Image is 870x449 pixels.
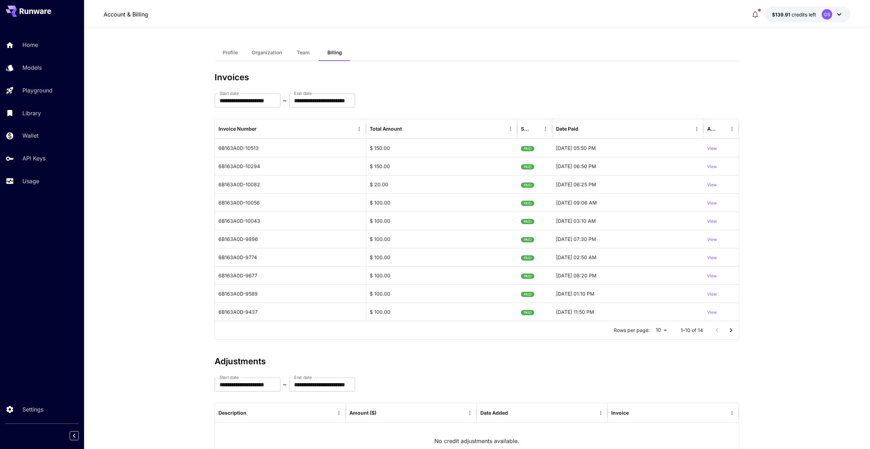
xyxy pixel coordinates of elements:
[366,193,517,212] div: $ 100.00
[521,126,530,132] div: Status
[215,193,366,212] div: 6B163A0D-10056
[707,194,717,212] button: View
[707,303,717,321] button: View
[552,230,704,248] div: 22-08-2025 07:30 PM
[509,408,518,418] button: Sort
[707,309,717,316] p: View
[707,126,717,132] div: Action
[327,49,342,56] span: Billing
[22,109,41,117] p: Library
[22,405,43,414] p: Settings
[552,193,704,212] div: 25-08-2025 09:06 AM
[727,408,737,418] button: Menu
[707,157,717,175] button: View
[506,124,515,134] button: Menu
[541,124,550,134] button: Menu
[349,410,376,416] div: Amount ($)
[552,266,704,284] div: 19-08-2025 08:20 PM
[366,284,517,303] div: $ 100.00
[70,431,79,440] button: Collapse sidebar
[707,218,717,225] p: View
[434,437,519,445] p: No credit adjustments available.
[223,49,238,56] span: Profile
[104,10,148,19] a: Account & Billing
[707,248,717,266] button: View
[531,124,541,134] button: Sort
[215,212,366,230] div: 6B163A0D-10043
[521,231,534,249] span: PAID
[257,124,267,134] button: Sort
[215,157,366,175] div: 6B163A0D-10294
[765,6,850,22] button: $139.90841GS
[772,11,816,18] div: $139.90841
[252,49,282,56] span: Organization
[22,154,46,163] p: API Keys
[552,139,704,157] div: 31-08-2025 05:50 PM
[521,249,534,267] span: PAID
[707,255,717,261] p: View
[692,124,702,134] button: Menu
[552,284,704,303] div: 18-08-2025 01:10 PM
[403,124,412,134] button: Sort
[521,304,534,322] span: PAID
[366,157,517,175] div: $ 150.00
[22,131,39,140] p: Wallet
[465,408,475,418] button: Menu
[579,124,589,134] button: Sort
[247,408,257,418] button: Sort
[552,248,704,266] div: 21-08-2025 02:50 AM
[792,12,816,18] span: credits left
[215,266,366,284] div: 6B163A0D-9677
[707,145,717,152] p: View
[366,266,517,284] div: $ 100.00
[354,124,364,134] button: Menu
[22,63,42,72] p: Models
[297,49,309,56] span: Team
[215,230,366,248] div: 6B163A0D-9896
[294,90,312,96] label: End date
[707,267,717,284] button: View
[717,124,727,134] button: Sort
[614,327,650,334] p: Rows per page:
[218,410,246,416] div: Description
[521,285,534,303] span: PAID
[772,12,792,18] span: $139.91
[521,194,534,212] span: PAID
[707,273,717,279] p: View
[283,380,287,389] p: ~
[521,267,534,285] span: PAID
[822,9,832,20] div: GS
[215,303,366,321] div: 6B163A0D-9437
[552,157,704,175] div: 28-08-2025 06:50 PM
[215,139,366,157] div: 6B163A0D-10513
[366,230,517,248] div: $ 100.00
[215,175,366,193] div: 6B163A0D-10082
[596,408,606,418] button: Menu
[724,323,738,337] button: Go to next page
[215,284,366,303] div: 6B163A0D-9589
[552,303,704,321] div: 15-08-2025 11:50 PM
[220,90,239,96] label: Start date
[707,212,717,230] button: View
[366,248,517,266] div: $ 100.00
[707,175,717,193] button: View
[480,410,508,416] div: Date Added
[552,212,704,230] div: 25-08-2025 03:10 AM
[215,357,740,366] h3: Adjustments
[707,200,717,207] p: View
[707,230,717,248] button: View
[294,374,312,380] label: End date
[218,126,257,132] div: Invoice Number
[556,126,578,132] div: Date Paid
[707,164,717,170] p: View
[521,158,534,176] span: PAID
[215,72,740,82] h3: Invoices
[366,212,517,230] div: $ 100.00
[220,374,239,380] label: Start date
[75,429,84,442] div: Collapse sidebar
[727,124,737,134] button: Menu
[707,291,717,298] p: View
[283,96,287,105] p: ~
[653,325,669,335] div: 10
